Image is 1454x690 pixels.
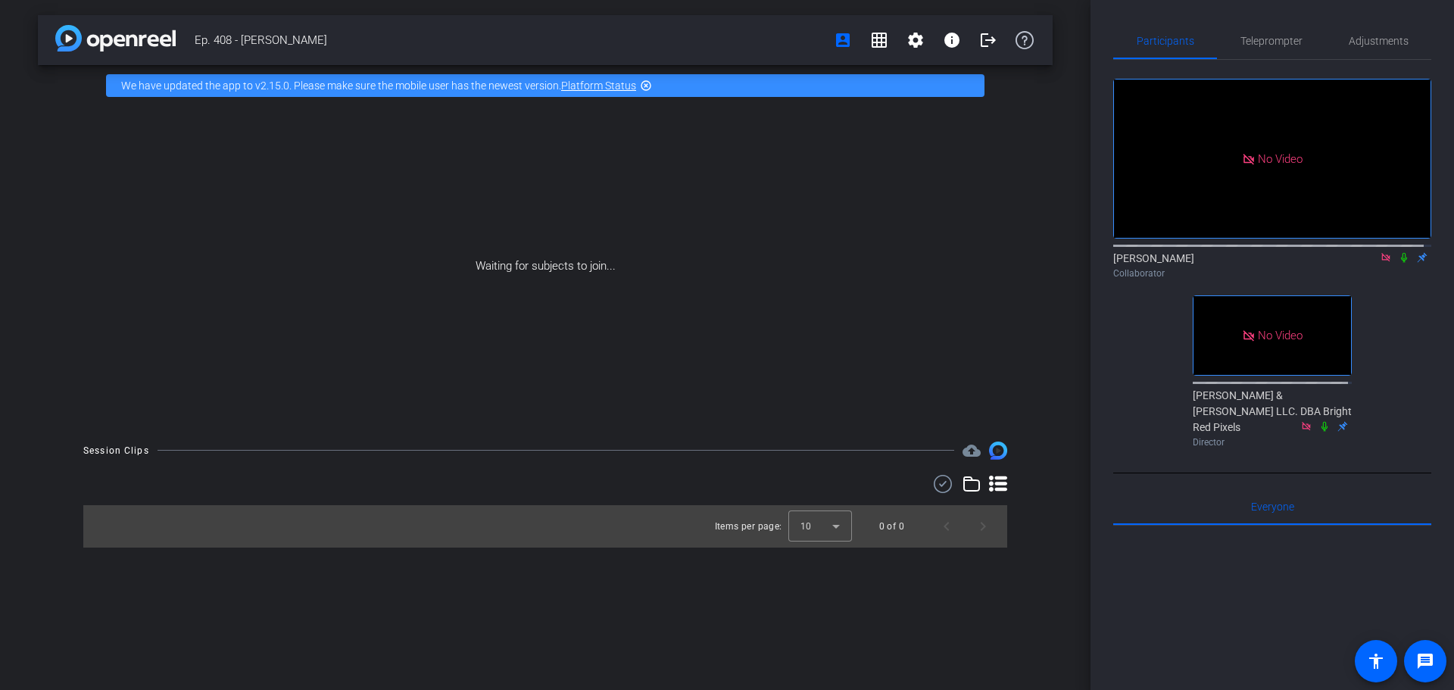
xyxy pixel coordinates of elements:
[106,74,984,97] div: We have updated the app to v2.15.0. Please make sure the mobile user has the newest version.
[1367,652,1385,670] mat-icon: accessibility
[1416,652,1434,670] mat-icon: message
[38,106,1053,426] div: Waiting for subjects to join...
[928,508,965,545] button: Previous page
[963,442,981,460] mat-icon: cloud_upload
[1251,501,1294,512] span: Everyone
[989,442,1007,460] img: Session clips
[1113,267,1431,280] div: Collaborator
[83,443,149,458] div: Session Clips
[834,31,852,49] mat-icon: account_box
[640,80,652,92] mat-icon: highlight_off
[1113,251,1431,280] div: [PERSON_NAME]
[870,31,888,49] mat-icon: grid_on
[1137,36,1194,46] span: Participants
[943,31,961,49] mat-icon: info
[979,31,997,49] mat-icon: logout
[55,25,176,52] img: app-logo
[1258,151,1303,165] span: No Video
[906,31,925,49] mat-icon: settings
[1193,388,1352,449] div: [PERSON_NAME] & [PERSON_NAME] LLC. DBA Bright Red Pixels
[1349,36,1409,46] span: Adjustments
[1240,36,1303,46] span: Teleprompter
[879,519,904,534] div: 0 of 0
[963,442,981,460] span: Destinations for your clips
[1193,436,1352,449] div: Director
[965,508,1001,545] button: Next page
[195,25,825,55] span: Ep. 408 - [PERSON_NAME]
[561,80,636,92] a: Platform Status
[715,519,782,534] div: Items per page:
[1258,329,1303,342] span: No Video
